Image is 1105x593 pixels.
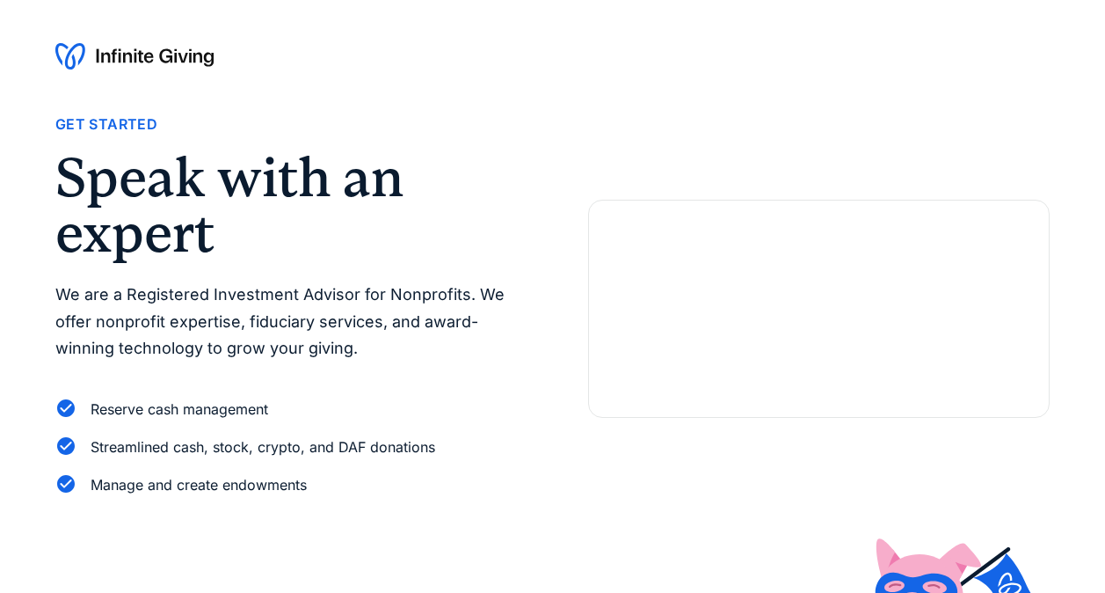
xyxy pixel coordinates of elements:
div: Manage and create endowments [91,473,307,497]
div: Reserve cash management [91,398,268,421]
iframe: Form 0 [617,257,1021,389]
div: Get Started [55,113,157,136]
p: We are a Registered Investment Advisor for Nonprofits. We offer nonprofit expertise, fiduciary se... [55,282,518,362]
h2: Speak with an expert [55,150,518,260]
div: Streamlined cash, stock, crypto, and DAF donations [91,436,435,459]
